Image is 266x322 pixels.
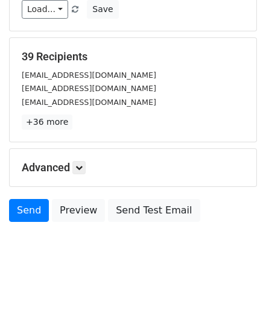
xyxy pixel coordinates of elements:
a: +36 more [22,115,72,130]
iframe: Chat Widget [206,264,266,322]
h5: Advanced [22,161,244,174]
a: Send Test Email [108,199,200,222]
div: Widget de chat [206,264,266,322]
small: [EMAIL_ADDRESS][DOMAIN_NAME] [22,71,156,80]
h5: 39 Recipients [22,50,244,63]
a: Preview [52,199,105,222]
a: Send [9,199,49,222]
small: [EMAIL_ADDRESS][DOMAIN_NAME] [22,84,156,93]
small: [EMAIL_ADDRESS][DOMAIN_NAME] [22,98,156,107]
